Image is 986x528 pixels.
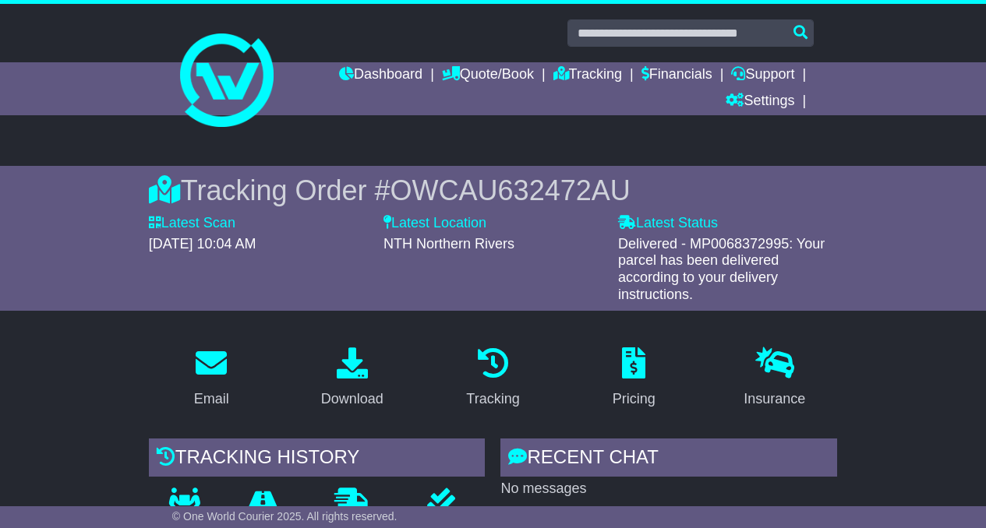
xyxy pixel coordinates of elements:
span: NTH Northern Rivers [383,236,514,252]
div: Email [194,389,229,410]
label: Latest Scan [149,215,235,232]
span: [DATE] 10:04 AM [149,236,256,252]
a: Financials [641,62,712,89]
a: Email [184,342,239,415]
a: Settings [726,89,794,115]
div: Tracking Order # [149,174,837,207]
div: Download [321,389,383,410]
a: Dashboard [339,62,422,89]
a: Tracking [456,342,529,415]
span: Delivered - MP0068372995: Your parcel has been delivered according to your delivery instructions. [618,236,825,302]
span: OWCAU632472AU [391,174,631,206]
a: Download [311,342,394,415]
a: Pricing [603,342,666,415]
div: RECENT CHAT [500,438,837,480]
div: Tracking history [149,438,486,480]
a: Support [731,62,794,89]
span: © One World Courier 2025. All rights reserved. [172,510,398,523]
a: Tracking [553,62,622,89]
div: Insurance [744,389,805,410]
label: Latest Location [383,215,486,232]
div: Pricing [613,389,656,410]
a: Insurance [733,342,815,415]
p: No messages [500,480,837,498]
div: Tracking [466,389,519,410]
label: Latest Status [618,215,718,232]
a: Quote/Book [442,62,534,89]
